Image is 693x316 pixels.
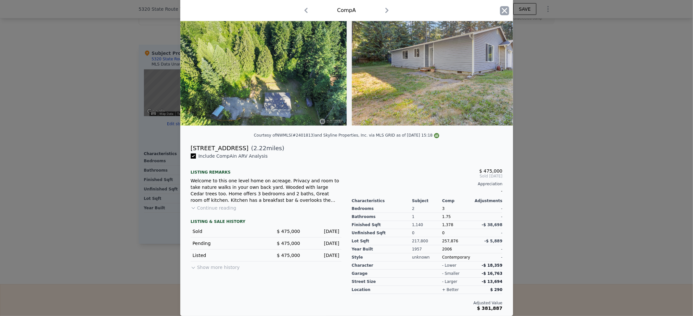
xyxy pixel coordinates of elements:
[442,245,472,253] div: 2006
[412,245,442,253] div: 1957
[352,198,412,203] div: Characteristics
[412,237,442,245] div: 217,800
[472,213,503,221] div: -
[305,240,340,247] div: [DATE]
[352,229,412,237] div: Unfinished Sqft
[352,253,412,261] div: Style
[193,240,261,247] div: Pending
[352,205,412,213] div: Bedrooms
[337,6,356,14] div: Comp A
[352,187,503,196] div: -
[253,145,266,152] span: 2.22
[249,144,284,153] span: ( miles)
[277,229,300,234] span: $ 475,000
[472,198,503,203] div: Adjustments
[352,300,503,306] div: Adjusted Value
[412,253,442,261] div: unknown
[352,213,412,221] div: Bathrooms
[254,133,439,138] div: Courtesy of NWMLS (#2401813) and Skyline Properties, Inc. via MLS GRID as of [DATE] 15:18
[412,198,442,203] div: Subject
[191,205,237,211] button: Continue reading
[191,219,341,225] div: LISTING & SALE HISTORY
[434,133,439,138] img: NWMLS Logo
[472,245,503,253] div: -
[352,181,503,187] div: Appreciation
[352,1,539,126] img: Property Img
[442,253,472,261] div: Contemporary
[352,245,412,253] div: Year Built
[305,252,340,259] div: [DATE]
[352,174,503,179] span: Sold [DATE]
[180,1,347,126] img: Property Img
[412,205,442,213] div: 2
[442,198,472,203] div: Comp
[277,241,300,246] span: $ 475,000
[472,229,503,237] div: -
[196,153,270,159] span: Include Comp A in ARV Analysis
[477,306,502,311] span: $ 381,887
[472,205,503,213] div: -
[412,213,442,221] div: 1
[352,237,412,245] div: Lot Sqft
[191,177,341,203] div: Welcome to this one level home on acreage. Privacy and room to take nature walks in your own back...
[191,261,240,271] button: Show more history
[352,221,412,229] div: Finished Sqft
[352,270,412,278] div: garage
[484,239,502,243] span: -$ 5,889
[277,253,300,258] span: $ 475,000
[482,263,503,268] span: -$ 18,359
[442,263,456,268] div: - lower
[191,144,249,153] div: [STREET_ADDRESS]
[442,239,458,243] span: 257,876
[490,287,503,292] span: $ 290
[191,164,341,175] div: Listing remarks
[442,213,472,221] div: 1.75
[442,271,460,276] div: - smaller
[479,168,502,174] span: $ 475,000
[412,229,442,237] div: 0
[352,261,412,270] div: character
[352,278,412,286] div: street size
[482,223,503,227] span: -$ 38,698
[412,221,442,229] div: 1,140
[442,287,459,292] div: + better
[442,231,445,235] span: 0
[442,223,453,227] span: 1,378
[472,253,503,261] div: -
[305,228,340,235] div: [DATE]
[193,228,261,235] div: Sold
[442,206,445,211] span: 3
[352,286,412,294] div: location
[442,279,457,284] div: - larger
[193,252,261,259] div: Listed
[482,279,503,284] span: -$ 13,694
[482,271,503,276] span: -$ 16,763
